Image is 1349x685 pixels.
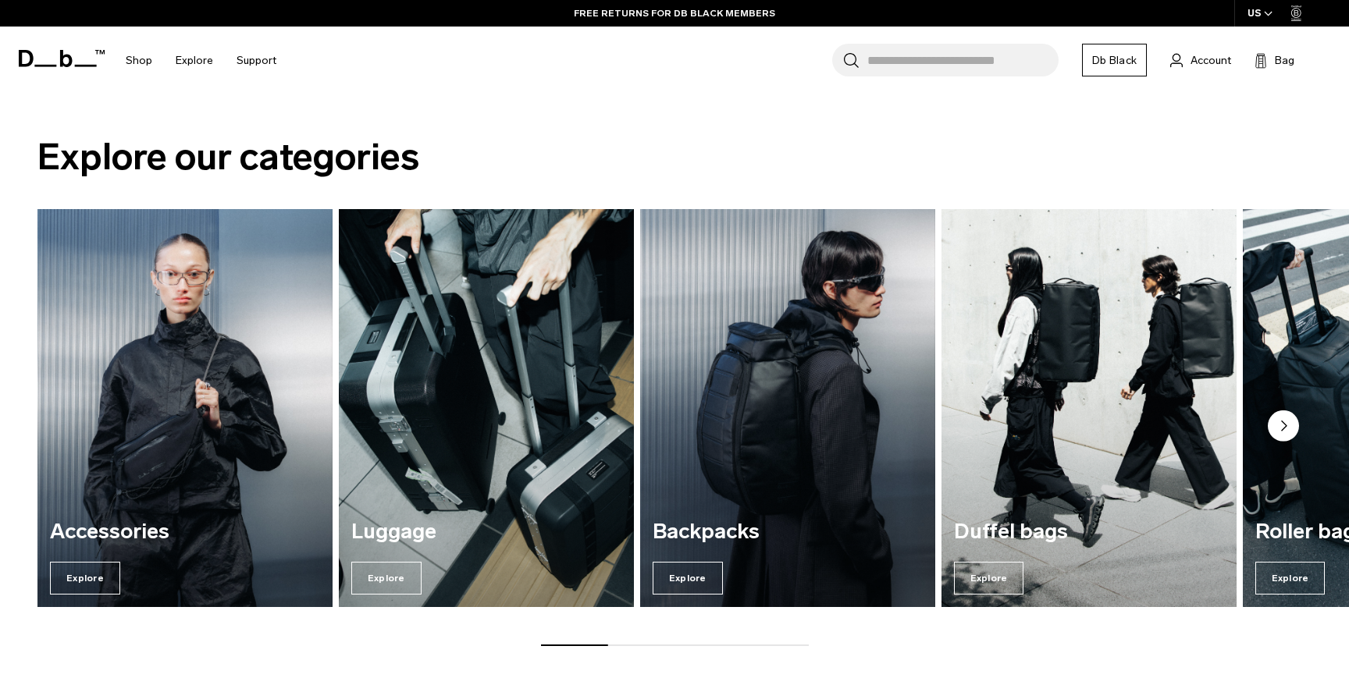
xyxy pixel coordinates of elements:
h3: Backpacks [653,520,923,544]
div: 4 / 7 [941,209,1237,607]
span: Explore [954,562,1024,594]
nav: Main Navigation [114,27,288,94]
a: Backpacks Explore [640,209,935,607]
a: Accessories Explore [37,209,333,607]
button: Next slide [1268,410,1299,445]
a: FREE RETURNS FOR DB BLACK MEMBERS [574,6,775,20]
h3: Accessories [50,520,320,544]
span: Explore [351,562,422,594]
h3: Duffel bags [954,520,1224,544]
span: Explore [653,562,723,594]
h3: Luggage [351,520,621,544]
span: Explore [1255,562,1326,594]
a: Account [1170,51,1231,69]
a: Shop [126,33,152,88]
h2: Explore our categories [37,130,1312,185]
div: 1 / 7 [37,209,333,607]
div: 2 / 7 [339,209,634,607]
span: Bag [1275,52,1294,69]
a: Luggage Explore [339,209,634,607]
a: Explore [176,33,213,88]
span: Account [1191,52,1231,69]
span: Explore [50,562,120,594]
a: Db Black [1082,44,1147,76]
a: Duffel bags Explore [941,209,1237,607]
a: Support [237,33,276,88]
button: Bag [1255,51,1294,69]
div: 3 / 7 [640,209,935,607]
